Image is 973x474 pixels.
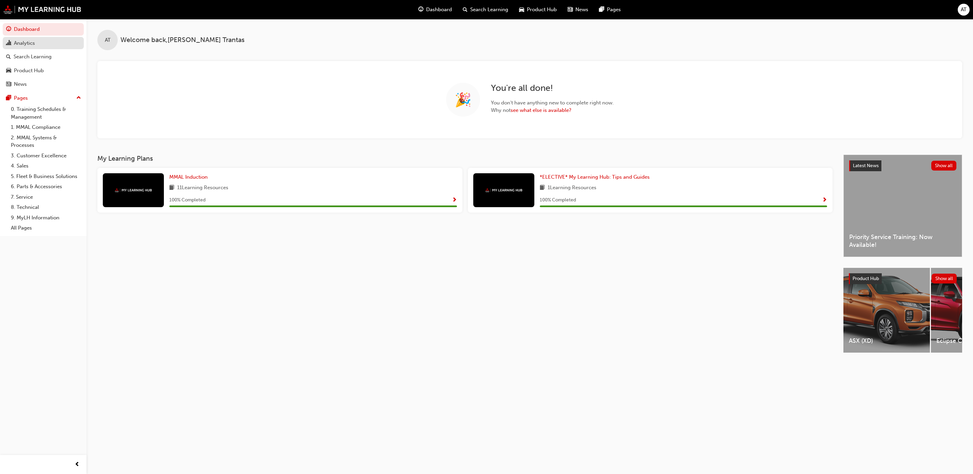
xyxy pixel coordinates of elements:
[14,94,28,102] div: Pages
[14,80,27,88] div: News
[3,22,84,92] button: DashboardAnalyticsSearch LearningProduct HubNews
[491,106,614,114] span: Why not
[452,197,457,203] span: Show Progress
[169,184,174,192] span: book-icon
[491,99,614,107] span: You don ' t have anything new to complete right now.
[177,184,228,192] span: 11 Learning Resources
[6,95,11,101] span: pages-icon
[849,337,924,345] span: ASX (XD)
[849,273,957,284] a: Product HubShow all
[514,3,562,17] a: car-iconProduct Hub
[76,94,81,102] span: up-icon
[6,26,11,33] span: guage-icon
[457,3,514,17] a: search-iconSearch Learning
[3,51,84,63] a: Search Learning
[8,104,84,122] a: 0. Training Schedules & Management
[169,196,206,204] span: 100 % Completed
[843,155,962,257] a: Latest NewsShow allPriority Service Training: Now Available!
[8,192,84,202] a: 7. Service
[470,6,508,14] span: Search Learning
[607,6,621,14] span: Pages
[8,213,84,223] a: 9. MyLH Information
[8,223,84,233] a: All Pages
[562,3,594,17] a: news-iconNews
[511,107,571,113] a: see what else is available?
[849,233,956,249] span: Priority Service Training: Now Available!
[14,53,52,61] div: Search Learning
[6,54,11,60] span: search-icon
[169,174,208,180] span: MMAL Induction
[426,6,452,14] span: Dashboard
[75,460,80,469] span: prev-icon
[594,3,626,17] a: pages-iconPages
[540,196,576,204] span: 100 % Completed
[8,133,84,151] a: 2. MMAL Systems & Processes
[843,268,930,353] a: ASX (XD)
[3,23,84,36] a: Dashboard
[485,188,522,193] img: mmal
[8,181,84,192] a: 6. Parts & Accessories
[3,92,84,104] button: Pages
[822,196,827,204] button: Show Progress
[3,78,84,91] a: News
[849,160,956,171] a: Latest NewsShow all
[6,81,11,87] span: news-icon
[540,174,650,180] span: *ELECTIVE* My Learning Hub: Tips and Guides
[853,276,879,281] span: Product Hub
[452,196,457,204] button: Show Progress
[8,171,84,182] a: 5. Fleet & Business Solutions
[418,5,423,14] span: guage-icon
[575,6,588,14] span: News
[8,151,84,161] a: 3. Customer Excellence
[3,5,81,14] img: mmal
[3,64,84,77] a: Product Hub
[120,36,245,44] span: Welcome back , [PERSON_NAME] Trantas
[527,6,557,14] span: Product Hub
[97,155,833,162] h3: My Learning Plans
[853,163,879,169] span: Latest News
[14,67,44,75] div: Product Hub
[599,5,604,14] span: pages-icon
[931,161,957,171] button: Show all
[14,39,35,47] div: Analytics
[932,274,957,283] button: Show all
[169,173,210,181] a: MMAL Induction
[540,173,652,181] a: *ELECTIVE* My Learning Hub: Tips and Guides
[491,83,614,94] h2: You ' re all done!
[6,68,11,74] span: car-icon
[455,96,472,104] span: 🎉
[413,3,457,17] a: guage-iconDashboard
[8,161,84,171] a: 4. Sales
[463,5,468,14] span: search-icon
[822,197,827,203] span: Show Progress
[568,5,573,14] span: news-icon
[519,5,524,14] span: car-icon
[958,4,970,16] button: AT
[3,37,84,50] a: Analytics
[105,36,111,44] span: AT
[548,184,596,192] span: 1 Learning Resources
[8,202,84,213] a: 8. Technical
[540,184,545,192] span: book-icon
[8,122,84,133] a: 1. MMAL Compliance
[115,188,152,193] img: mmal
[961,6,967,14] span: AT
[6,40,11,46] span: chart-icon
